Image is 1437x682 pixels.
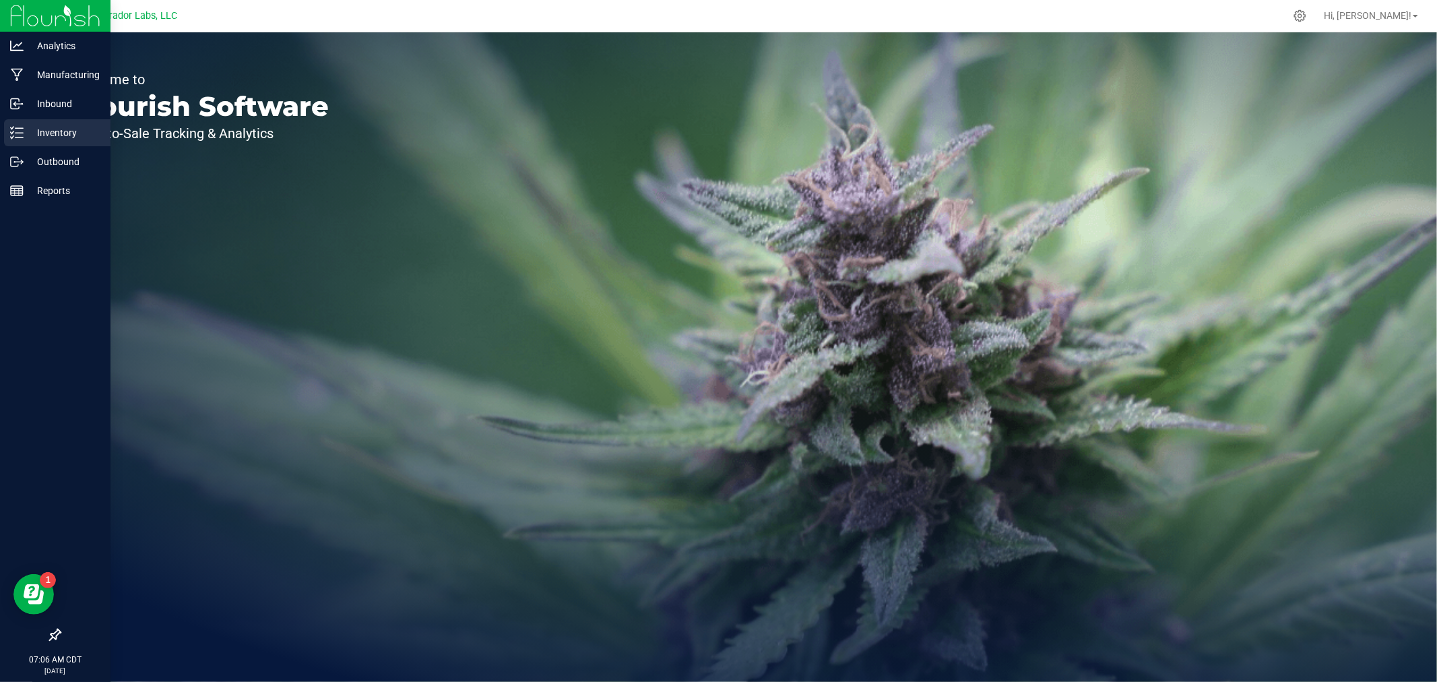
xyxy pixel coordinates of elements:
[24,67,104,83] p: Manufacturing
[10,184,24,197] inline-svg: Reports
[13,574,54,615] iframe: Resource center
[40,572,56,588] iframe: Resource center unread badge
[10,97,24,111] inline-svg: Inbound
[1324,10,1411,21] span: Hi, [PERSON_NAME]!
[10,39,24,53] inline-svg: Analytics
[24,96,104,112] p: Inbound
[10,126,24,139] inline-svg: Inventory
[6,666,104,676] p: [DATE]
[24,154,104,170] p: Outbound
[24,125,104,141] p: Inventory
[10,155,24,168] inline-svg: Outbound
[24,38,104,54] p: Analytics
[6,654,104,666] p: 07:06 AM CDT
[73,127,329,140] p: Seed-to-Sale Tracking & Analytics
[98,10,177,22] span: Curador Labs, LLC
[24,183,104,199] p: Reports
[1291,9,1308,22] div: Manage settings
[73,93,329,120] p: Flourish Software
[10,68,24,82] inline-svg: Manufacturing
[73,73,329,86] p: Welcome to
